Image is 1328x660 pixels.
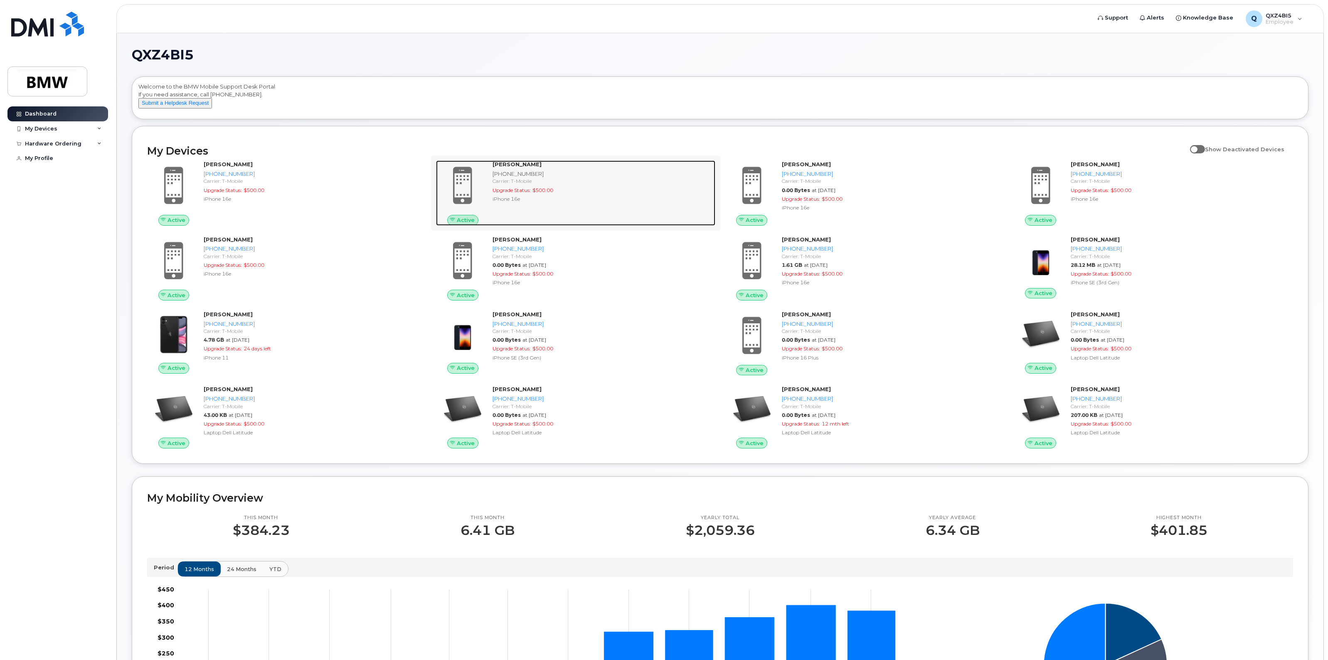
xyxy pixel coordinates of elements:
strong: [PERSON_NAME] [782,236,831,243]
span: Upgrade Status: [782,345,820,352]
p: This month [233,515,290,521]
span: at [DATE] [804,262,828,268]
div: Carrier: T-Mobile [1071,253,1290,260]
div: [PHONE_NUMBER] [782,245,1001,253]
strong: [PERSON_NAME] [1071,386,1120,392]
div: Carrier: T-Mobile [782,328,1001,335]
div: Laptop Dell Latitude [204,429,423,436]
div: Carrier: T-Mobile [493,328,712,335]
span: $500.00 [1111,345,1131,352]
p: $2,059.36 [686,523,755,538]
input: Show Deactivated Devices [1190,141,1197,148]
p: Period [154,564,177,571]
span: Upgrade Status: [1071,271,1109,277]
span: Upgrade Status: [782,421,820,427]
span: 0.00 Bytes [493,337,521,343]
span: 24 days left [244,345,271,352]
div: [PHONE_NUMBER] [204,245,423,253]
a: Active[PERSON_NAME][PHONE_NUMBER]Carrier: T-Mobile0.00 Bytesat [DATE]Upgrade Status:$500.00Laptop... [436,385,715,448]
div: [PHONE_NUMBER] [782,170,1001,178]
div: Carrier: T-Mobile [1071,403,1290,410]
a: Active[PERSON_NAME][PHONE_NUMBER]Carrier: T-Mobile0.00 Bytesat [DATE]Upgrade Status:12 mth leftLa... [725,385,1004,448]
span: 0.00 Bytes [782,187,810,193]
div: Carrier: T-Mobile [1071,328,1290,335]
span: Upgrade Status: [782,271,820,277]
span: Upgrade Status: [204,421,242,427]
p: 6.41 GB [461,523,515,538]
strong: [PERSON_NAME] [204,311,253,318]
span: $500.00 [244,421,264,427]
tspan: $250 [158,650,174,657]
strong: [PERSON_NAME] [204,161,253,167]
a: Active[PERSON_NAME][PHONE_NUMBER]Carrier: T-Mobile0.00 Bytesat [DATE]Upgrade Status:$500.00iPhone... [725,160,1004,225]
strong: [PERSON_NAME] [204,386,253,392]
span: $500.00 [1111,271,1131,277]
div: iPhone 16e [204,270,423,277]
span: $500.00 [822,345,843,352]
strong: [PERSON_NAME] [1071,311,1120,318]
span: Upgrade Status: [204,262,242,268]
span: $500.00 [244,262,264,268]
div: Carrier: T-Mobile [782,253,1001,260]
span: Upgrade Status: [493,271,531,277]
div: Laptop Dell Latitude [1071,429,1290,436]
h2: My Mobility Overview [147,492,1293,504]
h2: My Devices [147,145,1186,157]
div: [PHONE_NUMBER] [1071,395,1290,403]
div: Laptop Dell Latitude [782,429,1001,436]
strong: [PERSON_NAME] [782,386,831,392]
tspan: $300 [158,634,174,641]
div: iPhone 16 Plus [782,354,1001,361]
div: Carrier: T-Mobile [493,177,712,185]
span: Active [168,291,185,299]
div: Carrier: T-Mobile [204,253,423,260]
a: Active[PERSON_NAME][PHONE_NUMBER]Carrier: T-Mobile0.00 Bytesat [DATE]Upgrade Status:$500.00Laptop... [1014,310,1293,374]
a: Active[PERSON_NAME][PHONE_NUMBER]Carrier: T-MobileUpgrade Status:$500.00iPhone 16e [147,236,426,300]
span: Active [1035,289,1052,297]
img: image20231002-3703462-5yl90i.jpeg [1021,315,1061,355]
strong: [PERSON_NAME] [204,236,253,243]
span: $500.00 [1111,421,1131,427]
a: Active[PERSON_NAME][PHONE_NUMBER]Carrier: T-Mobile0.00 Bytesat [DATE]Upgrade Status:$500.00iPhone... [436,310,715,374]
div: [PHONE_NUMBER] [1071,245,1290,253]
p: Yearly average [926,515,980,521]
iframe: Messenger Launcher [1292,624,1322,654]
div: Carrier: T-Mobile [782,177,1001,185]
span: 12 mth left [822,421,849,427]
span: Active [746,216,764,224]
img: image20231002-3703462-5yl90i.jpeg [443,389,483,429]
a: Active[PERSON_NAME][PHONE_NUMBER]Carrier: T-MobileUpgrade Status:$500.00iPhone 16e [436,160,715,225]
tspan: $350 [158,618,174,625]
span: at [DATE] [1097,262,1121,268]
span: Upgrade Status: [1071,421,1109,427]
div: [PHONE_NUMBER] [493,245,712,253]
strong: [PERSON_NAME] [493,236,542,243]
span: at [DATE] [522,412,546,418]
div: [PHONE_NUMBER] [204,395,423,403]
span: Active [168,439,185,447]
p: $384.23 [233,523,290,538]
span: Upgrade Status: [1071,345,1109,352]
div: iPhone 16e [782,279,1001,286]
img: iPhone_11.jpg [154,315,194,355]
span: at [DATE] [1101,337,1124,343]
span: Active [1035,439,1052,447]
div: iPhone SE (3rd Gen) [1071,279,1290,286]
span: QXZ4BI5 [132,49,194,61]
span: 0.00 Bytes [782,412,810,418]
strong: [PERSON_NAME] [493,161,542,167]
span: Active [457,439,475,447]
div: Carrier: T-Mobile [204,328,423,335]
div: Carrier: T-Mobile [1071,177,1290,185]
strong: [PERSON_NAME] [1071,236,1120,243]
span: $500.00 [532,271,553,277]
span: Active [168,364,185,372]
a: Active[PERSON_NAME][PHONE_NUMBER]Carrier: T-Mobile4.78 GBat [DATE]Upgrade Status:24 days leftiPho... [147,310,426,374]
span: at [DATE] [1099,412,1123,418]
tspan: $400 [158,601,174,609]
span: 24 months [227,565,256,573]
span: Active [168,216,185,224]
div: [PHONE_NUMBER] [204,320,423,328]
div: Laptop Dell Latitude [493,429,712,436]
img: image20231002-3703462-5yl90i.jpeg [1021,389,1061,429]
